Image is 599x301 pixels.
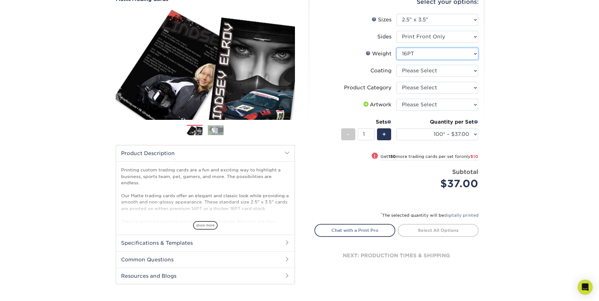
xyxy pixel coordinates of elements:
[470,154,478,159] span: $10
[377,33,391,41] div: Sides
[193,221,218,230] span: show more
[344,84,391,92] div: Product Category
[452,168,478,175] strong: Subtotal
[347,130,350,139] span: -
[116,145,295,161] h2: Product Description
[382,130,386,139] span: +
[397,118,478,126] div: Quantity per Set
[461,154,478,159] span: only
[388,154,396,159] strong: 150
[341,118,391,126] div: Sets
[187,125,202,136] img: Trading Cards 01
[116,3,295,127] img: Matte 01
[366,50,391,58] div: Weight
[401,176,478,191] div: $37.00
[121,167,290,250] p: Printing custom trading cards are a fun and exciting way to highlight a business, sports team, pe...
[380,154,478,160] small: Get more trading cards per set for
[116,235,295,251] h2: Specifications & Templates
[362,101,391,109] div: Artwork
[578,280,593,295] div: Open Intercom Messenger
[314,224,395,237] a: Chat with a Print Pro
[116,268,295,284] h2: Resources and Blogs
[381,213,479,218] small: The selected quantity will be
[444,213,479,218] a: digitally printed
[398,224,479,237] a: Select All Options
[374,153,375,159] span: !
[370,67,391,75] div: Coating
[208,125,224,135] img: Trading Cards 02
[116,251,295,268] h2: Common Questions
[372,16,391,24] div: Sizes
[314,237,479,275] div: next: production times & shipping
